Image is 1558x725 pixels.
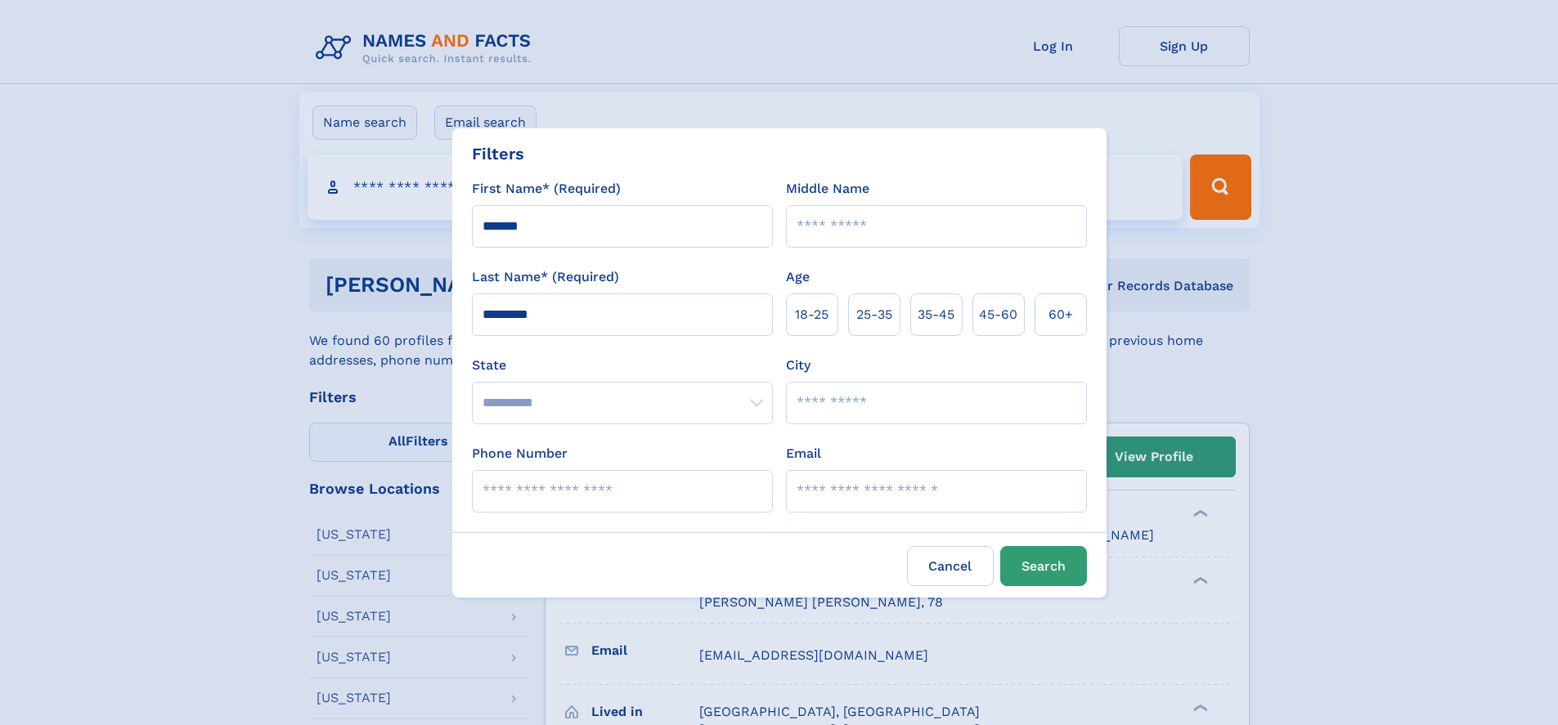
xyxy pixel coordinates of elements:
[786,267,810,287] label: Age
[786,356,810,375] label: City
[795,305,828,324] span: 18‑25
[979,305,1017,324] span: 45‑60
[786,179,869,199] label: Middle Name
[472,141,524,166] div: Filters
[786,444,821,463] label: Email
[472,267,619,287] label: Last Name* (Required)
[472,356,773,375] label: State
[472,179,621,199] label: First Name* (Required)
[1048,305,1073,324] span: 60+
[472,444,568,463] label: Phone Number
[918,305,954,324] span: 35‑45
[1000,546,1087,586] button: Search
[907,546,994,586] label: Cancel
[856,305,892,324] span: 25‑35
